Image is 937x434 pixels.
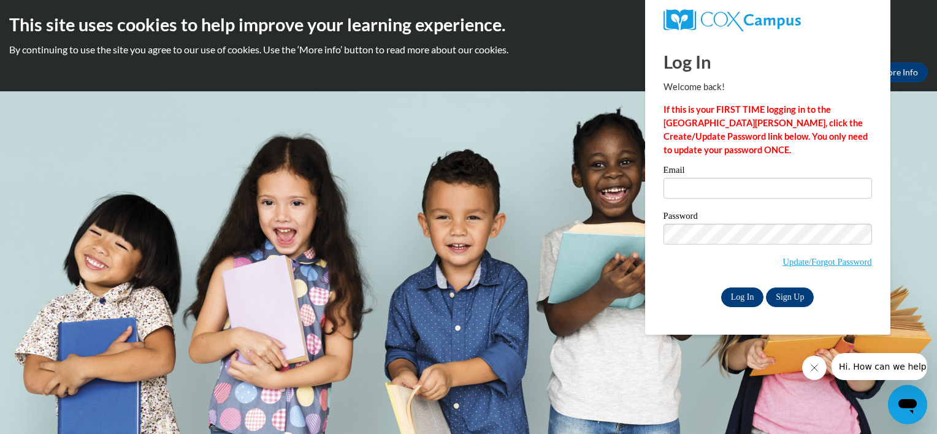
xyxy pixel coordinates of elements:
[664,166,872,178] label: Email
[832,353,927,380] iframe: Message from company
[664,211,872,224] label: Password
[721,287,764,307] input: Log In
[664,49,872,74] h1: Log In
[766,287,814,307] a: Sign Up
[664,9,801,31] img: COX Campus
[9,12,928,37] h2: This site uses cookies to help improve your learning experience.
[802,356,827,380] iframe: Close message
[664,104,868,155] strong: If this is your FIRST TIME logging in to the [GEOGRAPHIC_DATA][PERSON_NAME], click the Create/Upd...
[870,63,928,82] a: More Info
[783,257,872,267] a: Update/Forgot Password
[664,80,872,94] p: Welcome back!
[7,9,99,18] span: Hi. How can we help?
[664,9,872,31] a: COX Campus
[9,43,928,56] p: By continuing to use the site you agree to our use of cookies. Use the ‘More info’ button to read...
[888,385,927,424] iframe: Button to launch messaging window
